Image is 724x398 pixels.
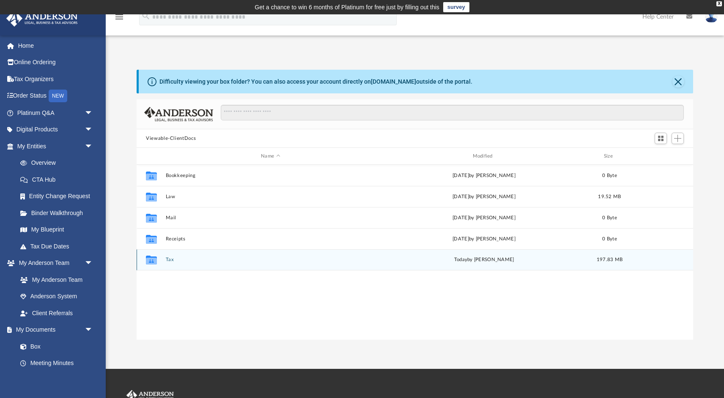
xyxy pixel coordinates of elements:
[166,257,376,262] button: Tax
[379,153,589,160] div: Modified
[379,214,589,222] div: [DATE] by [PERSON_NAME]
[379,172,589,180] div: [DATE] by [PERSON_NAME]
[454,257,467,262] span: today
[12,204,106,221] a: Binder Walkthrough
[85,104,101,122] span: arrow_drop_down
[85,322,101,339] span: arrow_drop_down
[379,256,589,264] div: by [PERSON_NAME]
[6,37,106,54] a: Home
[166,215,376,221] button: Mail
[166,173,376,178] button: Bookkeeping
[85,121,101,139] span: arrow_drop_down
[4,10,80,27] img: Anderson Advisors Platinum Portal
[166,236,376,242] button: Receipts
[140,153,162,160] div: id
[6,138,106,155] a: My Entitiesarrow_drop_down
[12,338,97,355] a: Box
[12,271,97,288] a: My Anderson Team
[6,322,101,338] a: My Documentsarrow_drop_down
[593,153,627,160] div: Size
[6,104,106,121] a: Platinum Q&Aarrow_drop_down
[166,194,376,199] button: Law
[6,87,106,105] a: Order StatusNEW
[672,76,684,87] button: Close
[630,153,689,160] div: id
[655,133,667,144] button: Switch to Grid View
[141,11,151,21] i: search
[705,11,718,23] img: User Pic
[165,153,376,160] div: Name
[114,12,124,22] i: menu
[602,173,617,178] span: 0 Byte
[379,235,589,243] div: [DATE] by [PERSON_NAME]
[49,90,67,102] div: NEW
[602,237,617,241] span: 0 Byte
[255,2,439,12] div: Get a chance to win 6 months of Platinum for free just by filling out this
[137,165,693,340] div: grid
[12,155,106,172] a: Overview
[85,255,101,272] span: arrow_drop_down
[146,135,196,142] button: Viewable-ClientDocs
[371,78,416,85] a: [DOMAIN_NAME]
[12,288,101,305] a: Anderson System
[12,188,106,205] a: Entity Change Request
[379,193,589,201] div: [DATE] by [PERSON_NAME]
[159,77,472,86] div: Difficulty viewing your box folder? You can also access your account directly on outside of the p...
[114,16,124,22] a: menu
[12,305,101,322] a: Client Referrals
[12,221,101,238] a: My Blueprint
[443,2,469,12] a: survey
[12,171,106,188] a: CTA Hub
[221,105,684,121] input: Search files and folders
[598,194,621,199] span: 19.52 MB
[85,138,101,155] span: arrow_drop_down
[6,54,106,71] a: Online Ordering
[672,133,684,144] button: Add
[12,355,101,372] a: Meeting Minutes
[602,215,617,220] span: 0 Byte
[6,71,106,87] a: Tax Organizers
[6,255,101,272] a: My Anderson Teamarrow_drop_down
[716,1,722,6] div: close
[6,121,106,138] a: Digital Productsarrow_drop_down
[12,238,106,255] a: Tax Due Dates
[597,257,623,262] span: 197.83 MB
